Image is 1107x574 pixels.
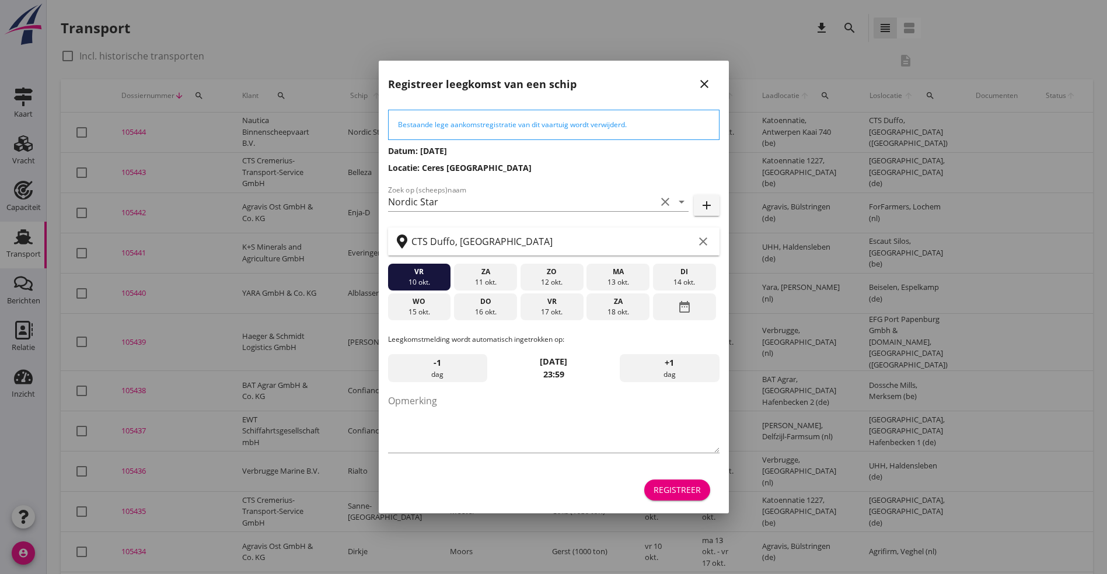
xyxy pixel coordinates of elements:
div: dag [620,354,719,382]
span: +1 [665,356,674,369]
div: vr [390,267,448,277]
div: di [656,267,713,277]
strong: 23:59 [543,369,564,380]
div: za [457,267,514,277]
h3: Locatie: Ceres [GEOGRAPHIC_DATA] [388,162,720,174]
div: 14 okt. [656,277,713,288]
div: do [457,296,514,307]
span: -1 [434,356,441,369]
h2: Registreer leegkomst van een schip [388,76,577,92]
div: 10 okt. [390,277,448,288]
div: vr [523,296,580,307]
div: 11 okt. [457,277,514,288]
i: close [697,77,711,91]
div: Registreer [654,484,701,496]
i: clear [696,235,710,249]
div: Bestaande lege aankomstregistratie van dit vaartuig wordt verwijderd. [398,120,710,130]
div: 16 okt. [457,307,514,317]
div: zo [523,267,580,277]
input: Zoek op terminal of plaats [411,232,694,251]
div: ma [589,267,647,277]
h3: Datum: [DATE] [388,145,720,157]
i: add [700,198,714,212]
i: arrow_drop_down [675,195,689,209]
input: Zoek op (scheeps)naam [388,192,656,211]
div: dag [388,354,487,382]
strong: [DATE] [540,356,567,367]
div: 15 okt. [390,307,448,317]
p: Leegkomstmelding wordt automatisch ingetrokken op: [388,334,720,345]
div: 13 okt. [589,277,647,288]
i: clear [658,195,672,209]
div: 12 okt. [523,277,580,288]
i: date_range [678,296,692,317]
div: 17 okt. [523,307,580,317]
button: Registreer [644,480,710,501]
div: za [589,296,647,307]
textarea: Opmerking [388,391,720,453]
div: 18 okt. [589,307,647,317]
div: wo [390,296,448,307]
